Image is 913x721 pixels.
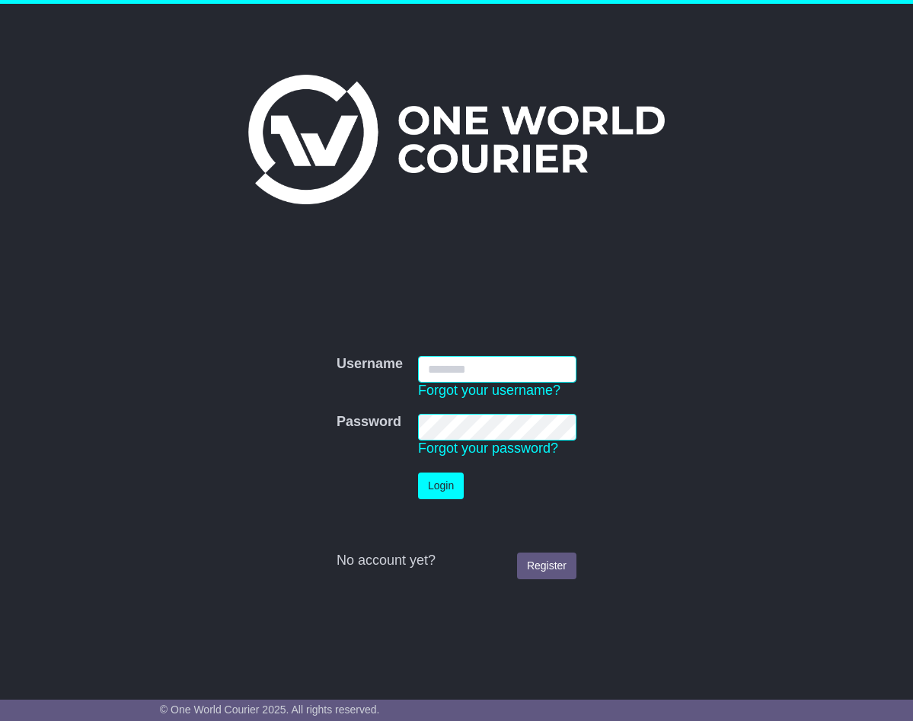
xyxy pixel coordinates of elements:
[160,703,380,716] span: © One World Courier 2025. All rights reserved.
[248,75,664,204] img: One World
[337,356,403,373] label: Username
[337,414,401,431] label: Password
[517,553,576,579] a: Register
[418,473,464,499] button: Login
[337,553,576,569] div: No account yet?
[418,383,560,398] a: Forgot your username?
[418,441,558,456] a: Forgot your password?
